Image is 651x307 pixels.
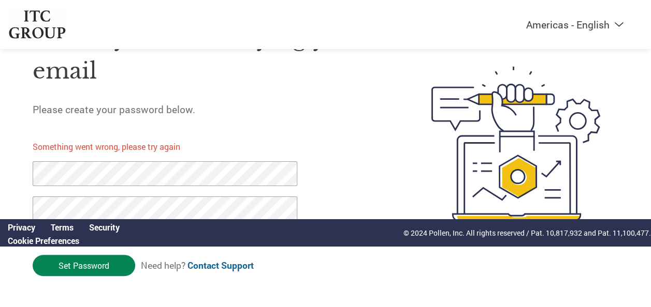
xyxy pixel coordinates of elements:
[8,235,79,246] a: Cookie Preferences, opens a dedicated popup modal window
[33,141,314,153] p: Something went wrong, please try again
[187,259,254,271] a: Contact Support
[141,259,254,271] span: Need help?
[89,222,120,233] a: Security
[8,10,67,39] img: ITC Group
[33,103,384,116] h5: Please create your password below.
[8,222,35,233] a: Privacy
[33,21,384,88] h1: Thank you for verifying your email
[51,222,74,233] a: Terms
[33,255,135,276] input: Set Password
[413,6,618,282] img: create-password
[403,227,651,238] p: © 2024 Pollen, Inc. All rights reserved / Pat. 10,817,932 and Pat. 11,100,477.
